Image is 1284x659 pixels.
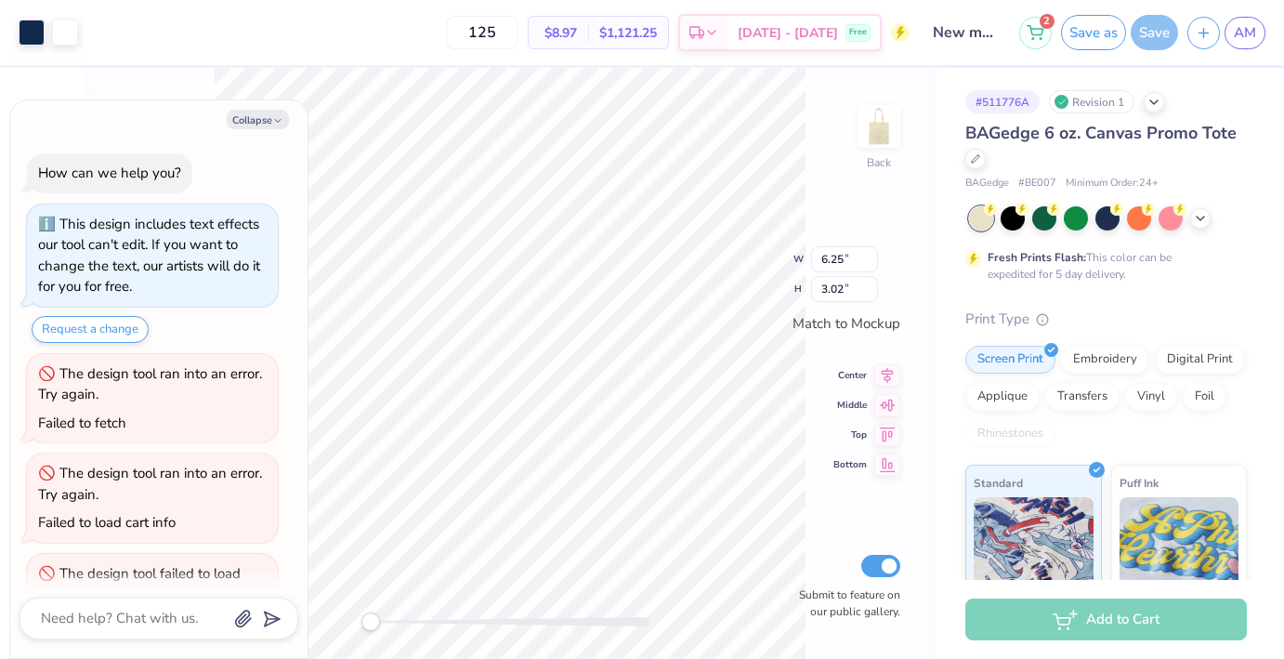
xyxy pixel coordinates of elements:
strong: Fresh Prints Flash: [988,250,1086,265]
span: [DATE] - [DATE] [738,23,838,43]
input: Untitled Design [919,14,1010,51]
span: Middle [833,398,867,413]
button: Collapse [227,110,289,129]
div: Digital Print [1155,346,1245,374]
div: Failed to load cart info [38,513,176,532]
input: – – [446,16,518,49]
span: $1,121.25 [599,23,657,43]
div: Embroidery [1061,346,1149,374]
div: Rhinestones [965,420,1055,448]
img: Puff Ink [1120,497,1239,590]
div: How can we help you? [38,164,181,182]
div: Revision 1 [1049,90,1134,113]
span: AM [1234,22,1256,44]
div: Failed to fetch [38,414,126,432]
div: This color can be expedited for 5 day delivery. [988,249,1216,283]
span: $8.97 [540,23,577,43]
div: Transfers [1045,383,1120,411]
span: Bottom [833,457,867,472]
span: # BE007 [1018,176,1056,191]
button: Request a change [32,316,149,343]
span: BAGedge [965,176,1009,191]
img: Back [860,108,897,145]
button: 2 [1019,17,1052,49]
div: Vinyl [1125,383,1177,411]
span: Standard [974,473,1023,493]
div: Print Type [965,309,1247,330]
span: Puff Ink [1120,473,1159,493]
div: The design tool ran into an error. Try again. [38,464,262,504]
div: Applique [965,383,1040,411]
a: AM [1225,17,1265,49]
label: Submit to feature on our public gallery. [789,587,900,620]
span: Top [833,428,867,442]
span: 2 [1040,14,1055,29]
div: Screen Print [965,346,1055,374]
div: Foil [1183,383,1226,411]
div: The design tool ran into an error. Try again. [38,364,262,404]
span: Minimum Order: 24 + [1066,176,1159,191]
div: This design includes text effects our tool can't edit. If you want to change the text, our artist... [38,215,260,297]
span: BAGedge 6 oz. Canvas Promo Tote [965,122,1237,144]
div: Accessibility label [361,613,380,631]
button: Save as [1061,15,1126,50]
span: Center [833,368,867,383]
div: # 511776A [965,90,1040,113]
img: Standard [974,497,1094,590]
div: The design tool failed to load some fonts. Try reopening your design to fix the issue. [38,564,241,625]
div: Back [867,154,891,171]
span: Free [849,26,867,39]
